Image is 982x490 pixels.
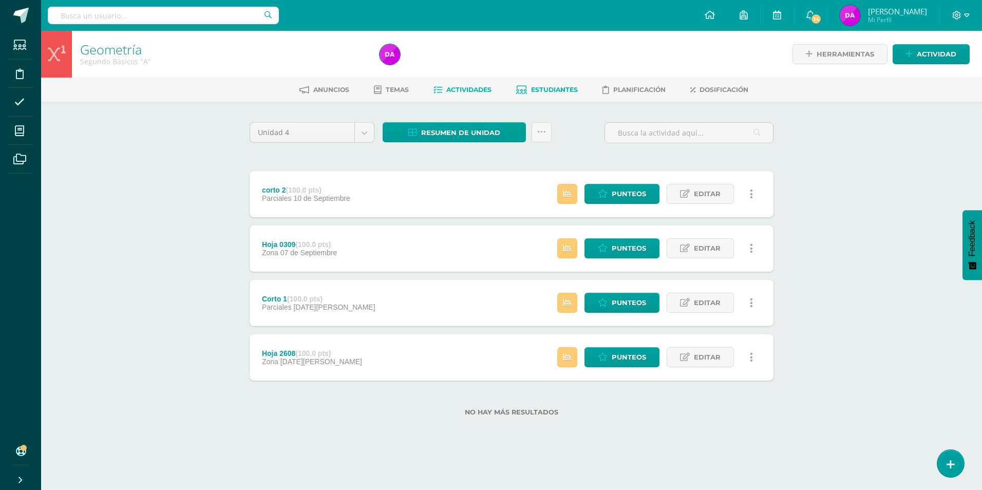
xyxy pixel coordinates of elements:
[694,239,721,258] span: Editar
[280,249,337,257] span: 07 de Septiembre
[293,303,375,311] span: [DATE][PERSON_NAME]
[280,357,362,366] span: [DATE][PERSON_NAME]
[386,86,409,93] span: Temas
[584,347,659,367] a: Punteos
[694,348,721,367] span: Editar
[374,82,409,98] a: Temas
[694,293,721,312] span: Editar
[840,5,860,26] img: 10ff0b26909370768b000b86823b4192.png
[262,240,337,249] div: Hoja 0309
[612,184,646,203] span: Punteos
[286,186,322,194] strong: (100.0 pts)
[258,123,347,142] span: Unidad 4
[380,44,400,65] img: 10ff0b26909370768b000b86823b4192.png
[80,41,142,58] a: Geometría
[250,123,374,142] a: Unidad 4
[694,184,721,203] span: Editar
[868,6,927,16] span: [PERSON_NAME]
[893,44,970,64] a: Actividad
[968,220,977,256] span: Feedback
[817,45,874,64] span: Herramientas
[250,408,773,416] label: No hay más resultados
[690,82,748,98] a: Dosificación
[295,349,331,357] strong: (100.0 pts)
[313,86,349,93] span: Anuncios
[917,45,956,64] span: Actividad
[612,293,646,312] span: Punteos
[584,184,659,204] a: Punteos
[446,86,492,93] span: Actividades
[810,13,822,25] span: 14
[262,295,375,303] div: Corto 1
[612,348,646,367] span: Punteos
[868,15,927,24] span: Mi Perfil
[262,357,278,366] span: Zona
[80,56,367,66] div: Segundo Básicos 'A'
[262,349,362,357] div: Hoja 2608
[295,240,331,249] strong: (100.0 pts)
[792,44,887,64] a: Herramientas
[262,194,292,202] span: Parciales
[700,86,748,93] span: Dosificación
[531,86,578,93] span: Estudiantes
[584,293,659,313] a: Punteos
[48,7,279,24] input: Busca un usuario...
[293,194,350,202] span: 10 de Septiembre
[516,82,578,98] a: Estudiantes
[605,123,773,143] input: Busca la actividad aquí...
[299,82,349,98] a: Anuncios
[262,249,278,257] span: Zona
[612,239,646,258] span: Punteos
[602,82,666,98] a: Planificación
[383,122,526,142] a: Resumen de unidad
[262,303,292,311] span: Parciales
[433,82,492,98] a: Actividades
[262,186,350,194] div: corto 2
[80,42,367,56] h1: Geometría
[584,238,659,258] a: Punteos
[962,210,982,280] button: Feedback - Mostrar encuesta
[287,295,323,303] strong: (100.0 pts)
[421,123,500,142] span: Resumen de unidad
[613,86,666,93] span: Planificación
